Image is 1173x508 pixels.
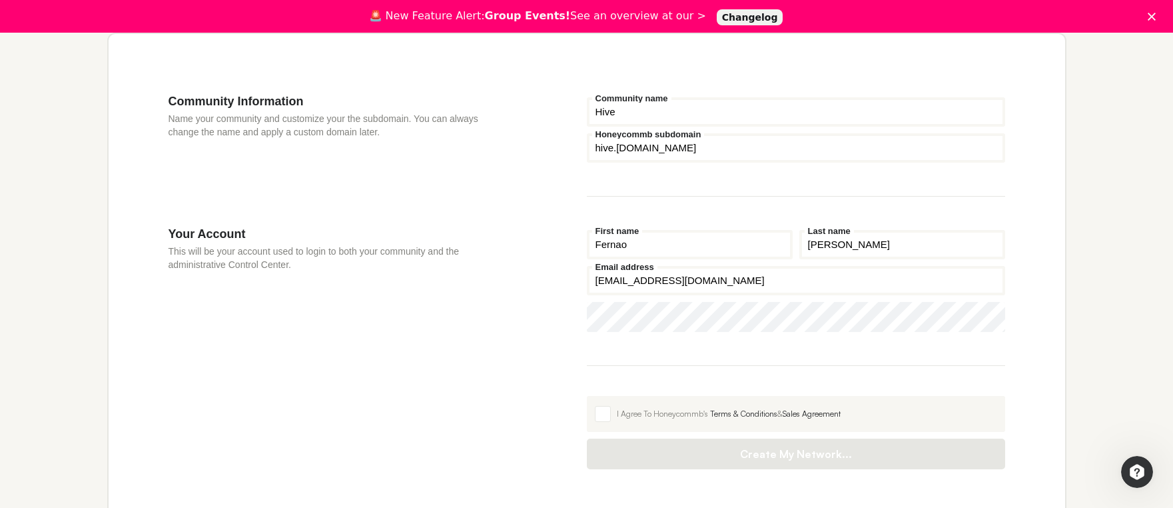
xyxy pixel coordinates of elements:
[1121,456,1153,488] iframe: Intercom live chat
[587,230,793,259] input: First name
[1148,12,1161,20] div: Close
[592,227,643,235] label: First name
[617,408,997,420] div: I Agree To Honeycommb's &
[169,112,507,139] p: Name your community and customize your the subdomain. You can always change the name and apply a ...
[587,97,1005,127] input: Community name
[592,94,671,103] label: Community name
[169,227,507,241] h3: Your Account
[369,9,706,23] div: 🚨 New Feature Alert: See an overview at our >
[169,94,507,109] h3: Community Information
[592,263,657,271] label: Email address
[783,409,841,419] a: Sales Agreement
[600,447,992,461] span: Create My Network...
[169,245,507,271] p: This will be your account used to login to both your community and the administrative Control Cen...
[587,133,1005,163] input: your-subdomain.honeycommb.com
[710,409,777,419] a: Terms & Conditions
[587,266,1005,295] input: Email address
[587,439,1005,469] button: Create My Network...
[805,227,854,235] label: Last name
[592,130,705,139] label: Honeycommb subdomain
[717,9,783,25] a: Changelog
[799,230,1005,259] input: Last name
[485,9,571,22] b: Group Events!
